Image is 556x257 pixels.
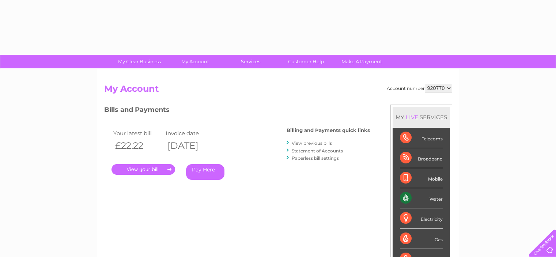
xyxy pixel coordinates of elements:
[220,55,281,68] a: Services
[400,188,443,208] div: Water
[287,128,370,133] h4: Billing and Payments quick links
[393,107,450,128] div: MY SERVICES
[292,140,332,146] a: View previous bills
[400,128,443,148] div: Telecoms
[332,55,392,68] a: Make A Payment
[111,138,164,153] th: £22.22
[164,138,216,153] th: [DATE]
[109,55,170,68] a: My Clear Business
[164,128,216,138] td: Invoice date
[186,164,224,180] a: Pay Here
[292,155,339,161] a: Paperless bill settings
[104,105,370,117] h3: Bills and Payments
[387,84,452,92] div: Account number
[400,168,443,188] div: Mobile
[404,114,420,121] div: LIVE
[292,148,343,154] a: Statement of Accounts
[111,164,175,175] a: .
[400,229,443,249] div: Gas
[400,148,443,168] div: Broadband
[104,84,452,98] h2: My Account
[276,55,336,68] a: Customer Help
[165,55,225,68] a: My Account
[400,208,443,228] div: Electricity
[111,128,164,138] td: Your latest bill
